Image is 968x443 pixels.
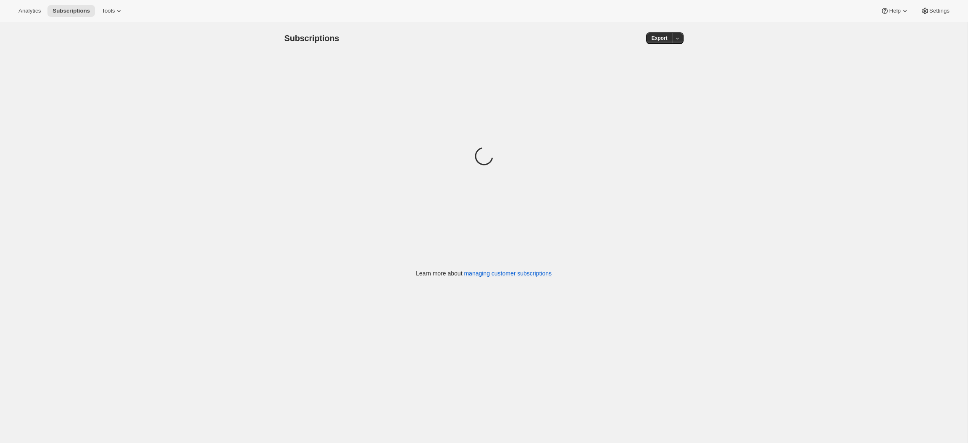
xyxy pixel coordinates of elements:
[13,5,46,17] button: Analytics
[646,32,672,44] button: Export
[284,34,339,43] span: Subscriptions
[47,5,95,17] button: Subscriptions
[916,5,955,17] button: Settings
[18,8,41,14] span: Analytics
[929,8,950,14] span: Settings
[651,35,667,42] span: Export
[97,5,128,17] button: Tools
[876,5,914,17] button: Help
[416,269,552,278] p: Learn more about
[464,270,552,277] a: managing customer subscriptions
[889,8,900,14] span: Help
[53,8,90,14] span: Subscriptions
[102,8,115,14] span: Tools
